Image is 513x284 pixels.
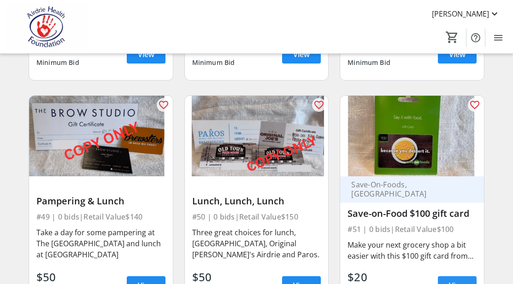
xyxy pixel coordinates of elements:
[469,99,480,110] mat-icon: favorite_outline
[313,99,324,110] mat-icon: favorite_outline
[192,54,235,71] div: Minimum Bid
[185,96,329,176] img: Lunch, Lunch, Lunch
[36,196,165,207] div: Pampering & Lunch
[348,54,390,71] div: Minimum Bid
[158,99,169,110] mat-icon: favorite_outline
[438,45,477,64] a: View
[432,8,489,19] span: [PERSON_NAME]
[293,49,310,60] span: View
[425,6,507,21] button: [PERSON_NAME]
[36,210,165,223] div: #49 | 0 bids | Retail Value $140
[138,49,154,60] span: View
[340,96,484,176] img: Save-on-Food $100 gift card
[36,54,79,71] div: Minimum Bid
[489,29,507,47] button: Menu
[444,29,460,46] button: Cart
[466,29,485,47] button: Help
[127,45,165,64] a: View
[192,196,321,207] div: Lunch, Lunch, Lunch
[192,210,321,223] div: #50 | 0 bids | Retail Value $150
[348,223,477,236] div: #51 | 0 bids | Retail Value $100
[36,227,165,260] div: Take a day for some pampering at The [GEOGRAPHIC_DATA] and lunch at [GEOGRAPHIC_DATA]
[348,239,477,261] div: Make your next grocery shop a bit easier with this $100 gift card from Save-on-Foods.
[6,4,88,50] img: Airdrie Health Foundation's Logo
[348,208,477,219] div: Save-on-Food $100 gift card
[282,45,321,64] a: View
[449,49,466,60] span: View
[29,96,173,176] img: Pampering & Lunch
[348,180,466,198] div: Save-On-Foods, [GEOGRAPHIC_DATA]
[192,227,321,260] div: Three great choices for lunch, [GEOGRAPHIC_DATA], Original [PERSON_NAME]'s Airdrie and Paros.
